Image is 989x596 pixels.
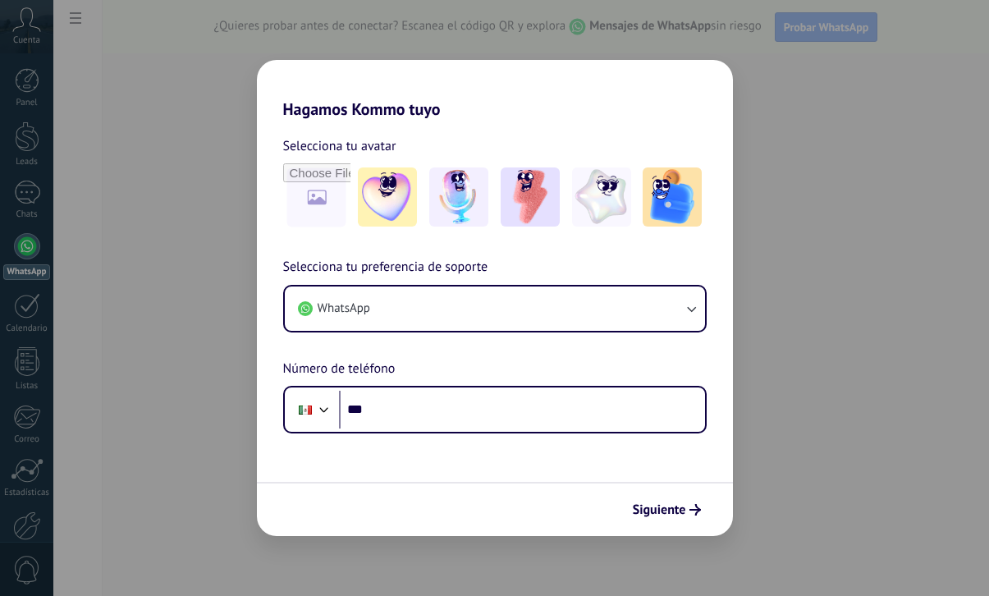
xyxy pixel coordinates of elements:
[318,300,370,317] span: WhatsApp
[290,392,321,427] div: Mexico: + 52
[625,496,708,524] button: Siguiente
[283,257,488,278] span: Selecciona tu preferencia de soporte
[257,60,733,119] h2: Hagamos Kommo tuyo
[358,167,417,227] img: -1.jpeg
[633,504,686,516] span: Siguiente
[283,135,396,157] span: Selecciona tu avatar
[572,167,631,227] img: -4.jpeg
[643,167,702,227] img: -5.jpeg
[429,167,488,227] img: -2.jpeg
[501,167,560,227] img: -3.jpeg
[285,287,705,331] button: WhatsApp
[283,359,396,380] span: Número de teléfono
